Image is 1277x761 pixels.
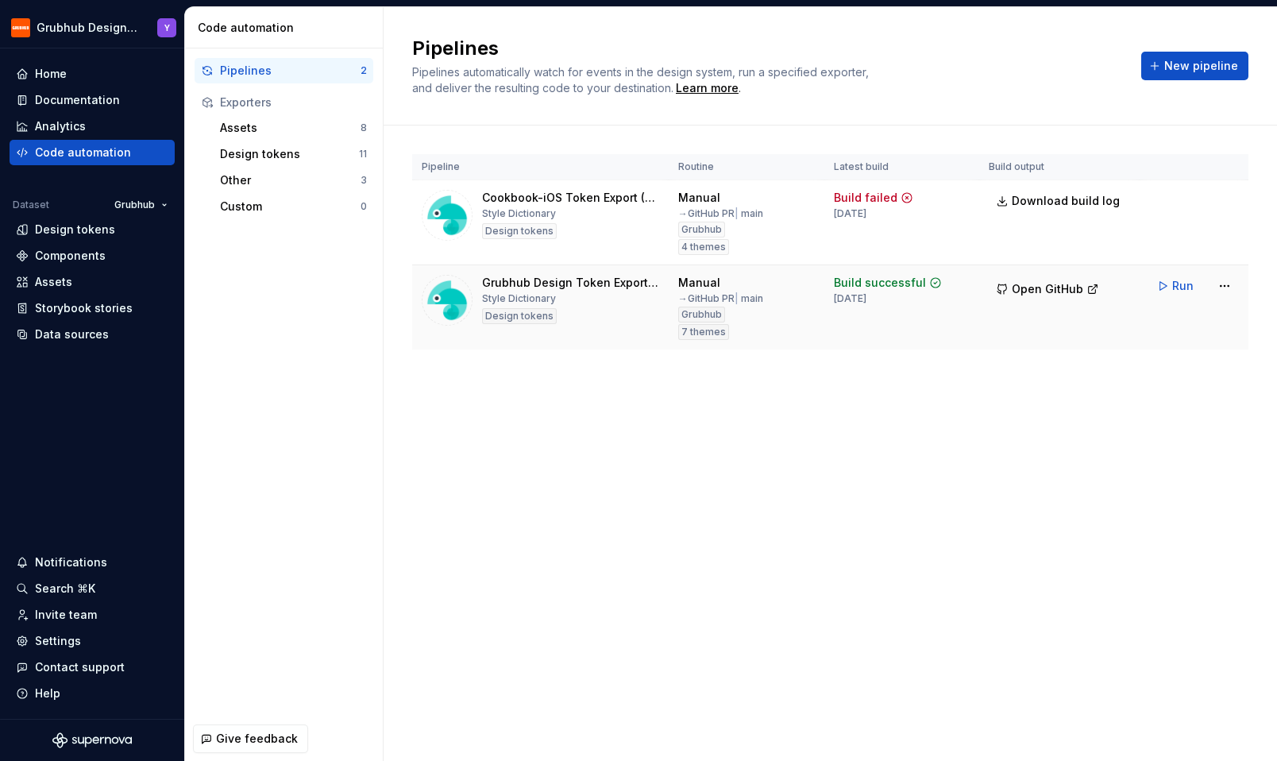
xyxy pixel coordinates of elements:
[482,190,659,206] div: Cookbook-iOS Token Export (Manual)
[359,148,367,160] div: 11
[10,87,175,113] a: Documentation
[678,207,763,220] div: → GitHub PR main
[52,732,132,748] svg: Supernova Logo
[10,217,175,242] a: Design tokens
[834,292,866,305] div: [DATE]
[482,308,557,324] div: Design tokens
[3,10,181,44] button: Grubhub Design SystemY
[195,58,373,83] button: Pipelines2
[10,628,175,654] a: Settings
[35,300,133,316] div: Storybook stories
[35,118,86,134] div: Analytics
[35,659,125,675] div: Contact support
[35,92,120,108] div: Documentation
[35,554,107,570] div: Notifications
[214,141,373,167] button: Design tokens11
[214,194,373,219] button: Custom0
[13,199,49,211] div: Dataset
[735,292,739,304] span: |
[214,168,373,193] button: Other3
[735,207,739,219] span: |
[220,95,367,110] div: Exporters
[1149,272,1204,300] button: Run
[35,581,95,597] div: Search ⌘K
[35,686,60,701] div: Help
[214,115,373,141] button: Assets8
[35,248,106,264] div: Components
[198,20,376,36] div: Code automation
[10,550,175,575] button: Notifications
[35,607,97,623] div: Invite team
[35,66,67,82] div: Home
[678,307,725,323] div: Grubhub
[482,223,557,239] div: Design tokens
[412,154,669,180] th: Pipeline
[834,190,897,206] div: Build failed
[10,296,175,321] a: Storybook stories
[361,174,367,187] div: 3
[979,154,1140,180] th: Build output
[681,326,726,338] span: 7 themes
[412,65,872,95] span: Pipelines automatically watch for events in the design system, run a specified exporter, and deli...
[216,731,298,747] span: Give feedback
[193,724,308,753] button: Give feedback
[989,187,1130,215] button: Download build log
[10,322,175,347] a: Data sources
[678,222,725,238] div: Grubhub
[10,243,175,268] a: Components
[1012,281,1083,297] span: Open GitHub
[1172,278,1194,294] span: Run
[361,64,367,77] div: 2
[834,275,926,291] div: Build successful
[10,655,175,680] button: Contact support
[220,120,361,136] div: Assets
[10,114,175,139] a: Analytics
[482,207,556,220] div: Style Dictionary
[10,576,175,601] button: Search ⌘K
[35,222,115,238] div: Design tokens
[11,18,30,37] img: 4e8d6f31-f5cf-47b4-89aa-e4dec1dc0822.png
[989,284,1106,298] a: Open GitHub
[35,633,81,649] div: Settings
[678,292,763,305] div: → GitHub PR main
[164,21,170,34] div: Y
[220,63,361,79] div: Pipelines
[361,122,367,134] div: 8
[673,83,741,95] span: .
[1141,52,1248,80] button: New pipeline
[220,172,361,188] div: Other
[482,292,556,305] div: Style Dictionary
[824,154,979,180] th: Latest build
[10,681,175,706] button: Help
[681,241,726,253] span: 4 themes
[114,199,155,211] span: Grubhub
[1164,58,1238,74] span: New pipeline
[220,146,359,162] div: Design tokens
[669,154,824,180] th: Routine
[676,80,739,96] a: Learn more
[10,61,175,87] a: Home
[361,200,367,213] div: 0
[107,194,175,216] button: Grubhub
[482,275,659,291] div: Grubhub Design Token Export Pipeline
[678,190,720,206] div: Manual
[10,269,175,295] a: Assets
[10,140,175,165] a: Code automation
[35,145,131,160] div: Code automation
[678,275,720,291] div: Manual
[35,274,72,290] div: Assets
[220,199,361,214] div: Custom
[10,602,175,628] a: Invite team
[37,20,138,36] div: Grubhub Design System
[412,36,1122,61] h2: Pipelines
[834,207,866,220] div: [DATE]
[35,326,109,342] div: Data sources
[1012,193,1120,209] span: Download build log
